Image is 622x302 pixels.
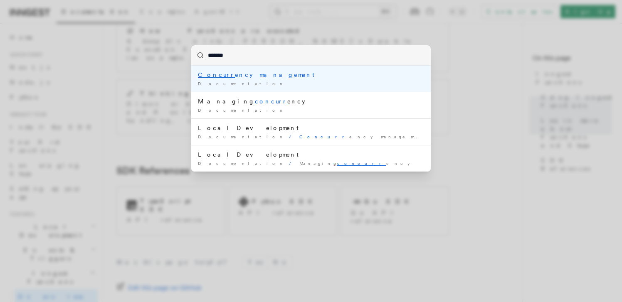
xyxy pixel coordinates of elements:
[299,134,435,139] span: ency management
[289,161,296,166] span: /
[299,161,411,166] span: Managing ency
[198,124,424,132] div: Local Development
[198,71,235,78] mark: Concurr
[198,150,424,159] div: Local Development
[198,161,286,166] span: Documentation
[198,81,286,86] span: Documentation
[198,108,286,113] span: Documentation
[299,134,349,139] mark: Concurr
[198,97,424,106] div: Managing ency
[255,98,287,105] mark: concurr
[289,134,296,139] span: /
[198,134,286,139] span: Documentation
[198,71,424,79] div: ency management
[337,161,386,166] mark: concurr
